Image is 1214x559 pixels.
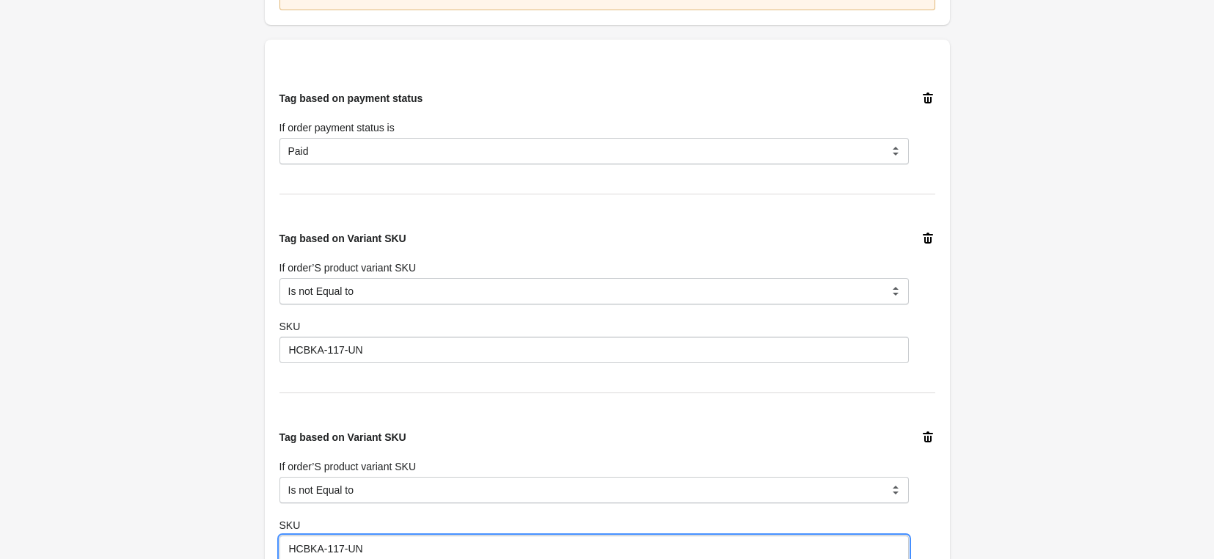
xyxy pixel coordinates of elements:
span: Tag based on payment status [279,92,423,104]
label: If order payment status is [279,120,395,135]
label: SKU [279,518,301,533]
span: Tag based on Variant SKU [279,431,406,443]
label: If order’S product variant SKU [279,260,417,275]
input: SKU [279,337,909,363]
span: Tag based on Variant SKU [279,233,406,244]
label: If order’S product variant SKU [279,459,417,474]
label: SKU [279,319,301,334]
